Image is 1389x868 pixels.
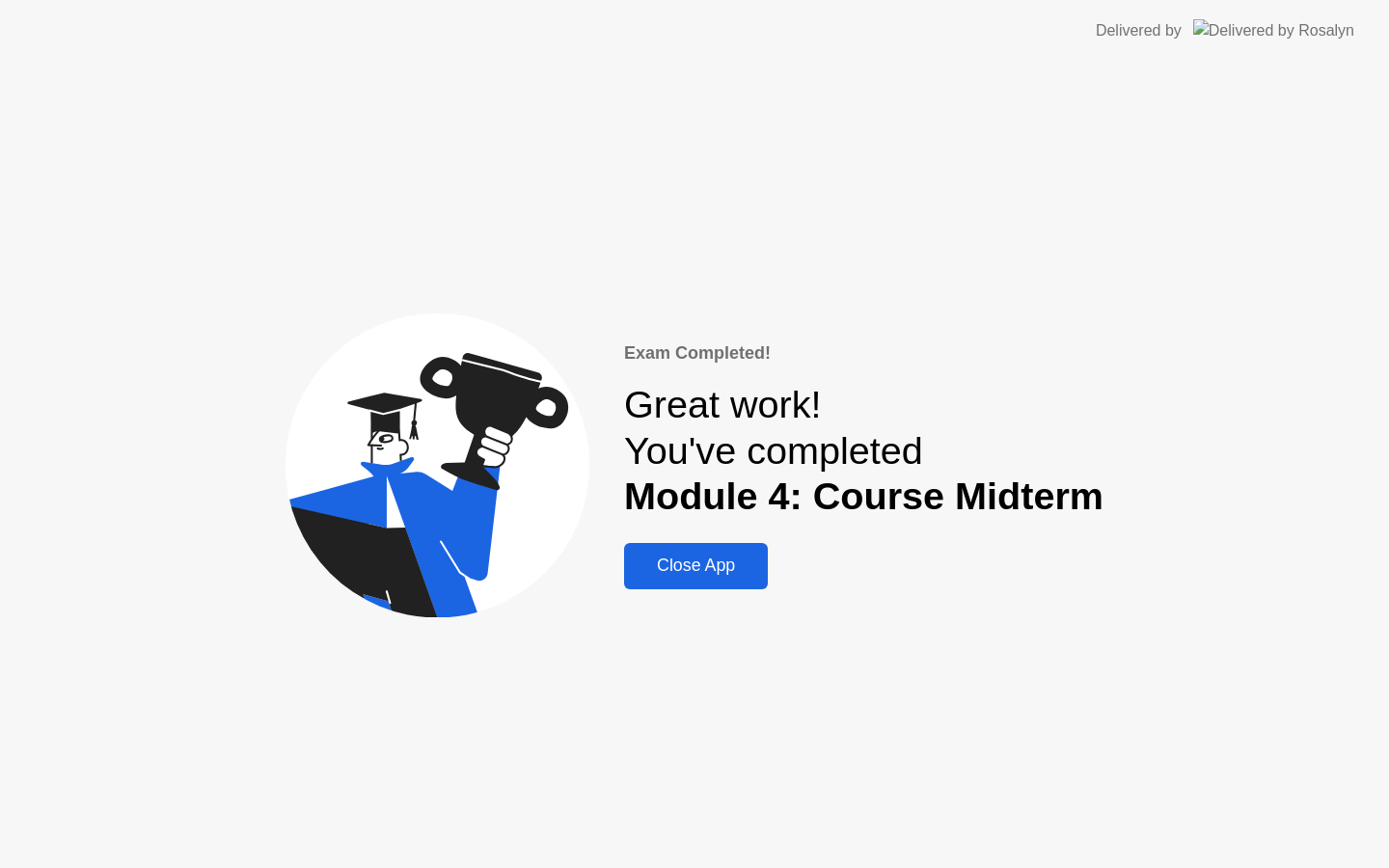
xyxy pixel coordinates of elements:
div: Close App [630,556,762,576]
button: Close App [624,543,768,589]
div: Delivered by [1096,19,1182,42]
img: Delivered by Rosalyn [1193,19,1354,41]
div: Great work! You've completed [624,382,1103,520]
b: Module 4: Course Midterm [624,475,1103,517]
div: Exam Completed! [624,340,1103,366]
